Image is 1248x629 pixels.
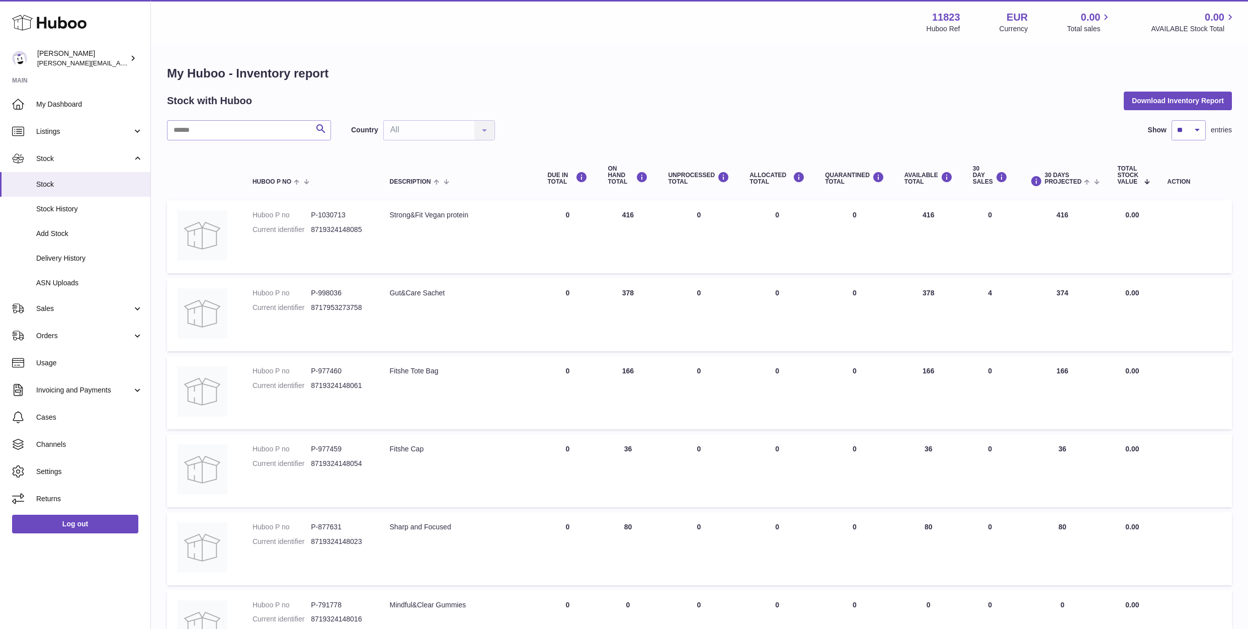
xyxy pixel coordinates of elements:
dt: Huboo P no [253,288,311,298]
span: 0 [853,601,857,609]
td: 0 [963,356,1018,429]
td: 36 [894,434,963,507]
td: 416 [894,200,963,273]
span: Stock [36,180,143,189]
span: Description [389,179,431,185]
span: 0.00 [1081,11,1101,24]
img: product image [177,522,227,573]
td: 378 [598,278,658,351]
td: 416 [598,200,658,273]
td: 0 [658,278,739,351]
td: 166 [1018,356,1108,429]
div: Fitshe Cap [389,444,527,454]
span: 0.00 [1125,211,1139,219]
div: ON HAND Total [608,166,648,186]
td: 0 [658,512,739,585]
span: 0 [853,211,857,219]
span: Cases [36,413,143,422]
dd: 8719324148061 [311,381,369,390]
td: 378 [894,278,963,351]
td: 36 [1018,434,1108,507]
td: 36 [598,434,658,507]
td: 166 [598,356,658,429]
dt: Current identifier [253,303,311,312]
td: 0 [739,200,815,273]
td: 374 [1018,278,1108,351]
div: Strong&Fit Vegan protein [389,210,527,220]
td: 0 [537,512,598,585]
dd: P-998036 [311,288,369,298]
div: AVAILABLE Total [904,172,953,185]
td: 0 [658,434,739,507]
span: Add Stock [36,229,143,239]
div: Mindful&Clear Gummies [389,600,527,610]
td: 80 [894,512,963,585]
td: 80 [1018,512,1108,585]
div: DUE IN TOTAL [547,172,588,185]
dt: Current identifier [253,614,311,624]
dt: Current identifier [253,537,311,546]
img: product image [177,288,227,339]
a: 0.00 AVAILABLE Stock Total [1151,11,1236,34]
span: 30 DAYS PROJECTED [1045,172,1081,185]
td: 0 [658,356,739,429]
td: 0 [739,434,815,507]
label: Country [351,125,378,135]
div: Huboo Ref [927,24,960,34]
span: Channels [36,440,143,449]
span: Usage [36,358,143,368]
span: My Dashboard [36,100,143,109]
span: 0.00 [1125,289,1139,297]
td: 0 [963,512,1018,585]
dt: Current identifier [253,381,311,390]
span: Stock History [36,204,143,214]
a: 0.00 Total sales [1067,11,1112,34]
strong: EUR [1007,11,1028,24]
td: 0 [739,356,815,429]
span: 0.00 [1205,11,1224,24]
span: Huboo P no [253,179,291,185]
span: Delivery History [36,254,143,263]
dt: Current identifier [253,225,311,234]
span: 0 [853,523,857,531]
span: Listings [36,127,132,136]
h1: My Huboo - Inventory report [167,65,1232,82]
td: 0 [658,200,739,273]
span: Returns [36,494,143,504]
strong: 11823 [932,11,960,24]
div: 30 DAY SALES [973,166,1008,186]
dd: 8719324148016 [311,614,369,624]
dt: Huboo P no [253,366,311,376]
td: 0 [963,200,1018,273]
td: 416 [1018,200,1108,273]
span: Sales [36,304,132,313]
h2: Stock with Huboo [167,94,252,108]
div: Sharp and Focused [389,522,527,532]
span: Total sales [1067,24,1112,34]
dt: Huboo P no [253,522,311,532]
div: Fitshe Tote Bag [389,366,527,376]
img: gianni.rofi@frieslandcampina.com [12,51,27,66]
span: Stock [36,154,132,164]
td: 0 [537,278,598,351]
span: 0.00 [1125,601,1139,609]
span: 0.00 [1125,367,1139,375]
dd: P-977460 [311,366,369,376]
img: product image [177,210,227,261]
td: 0 [537,200,598,273]
button: Download Inventory Report [1124,92,1232,110]
dd: 8719324148085 [311,225,369,234]
span: Orders [36,331,132,341]
span: 0 [853,289,857,297]
dd: 8719324148023 [311,537,369,546]
span: AVAILABLE Stock Total [1151,24,1236,34]
div: Action [1168,179,1222,185]
td: 0 [963,434,1018,507]
dt: Huboo P no [253,444,311,454]
div: QUARANTINED Total [825,172,884,185]
div: Currency [1000,24,1028,34]
label: Show [1148,125,1167,135]
img: product image [177,444,227,495]
div: Gut&Care Sachet [389,288,527,298]
td: 0 [739,278,815,351]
